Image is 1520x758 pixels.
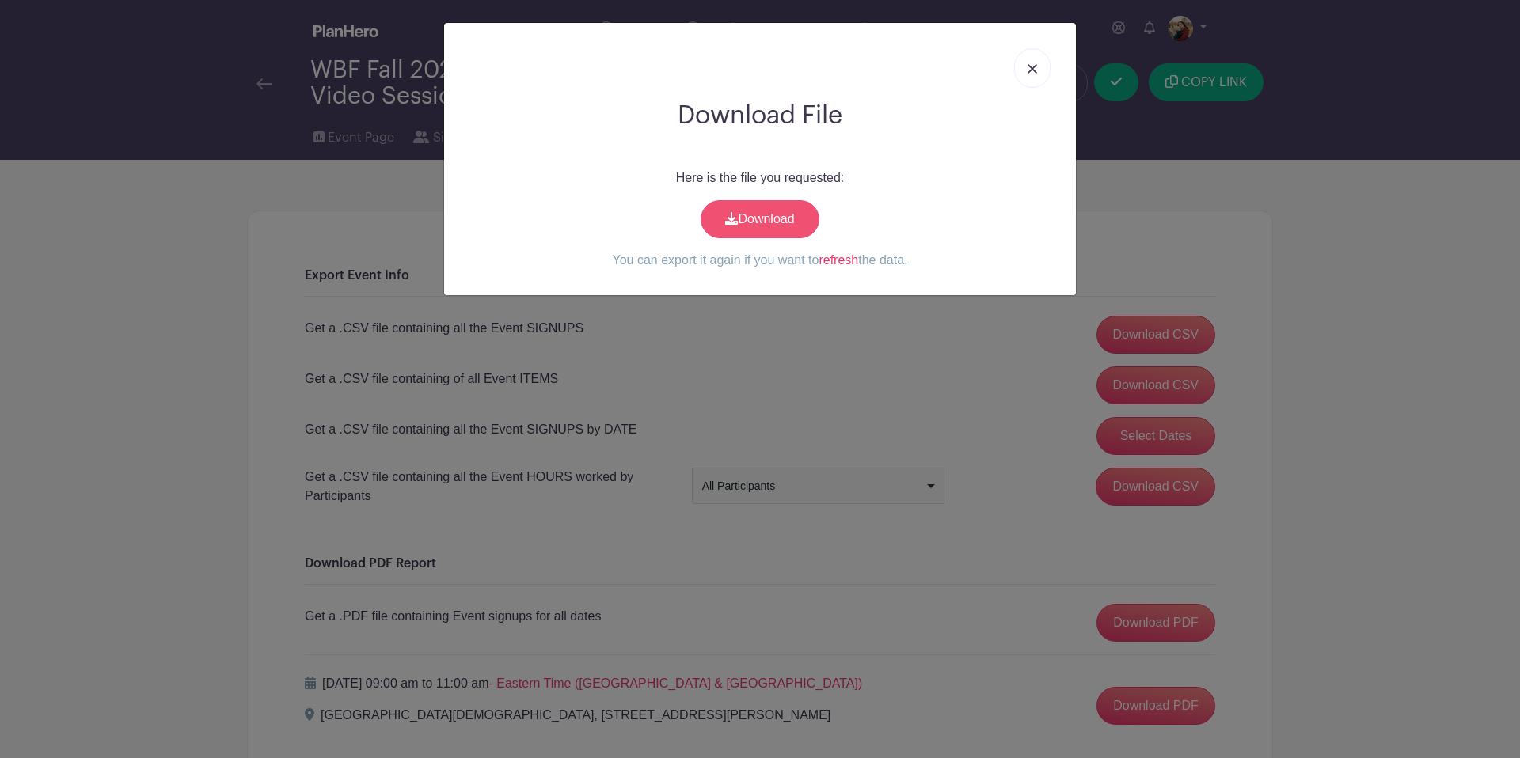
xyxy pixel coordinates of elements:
img: close_button-5f87c8562297e5c2d7936805f587ecaba9071eb48480494691a3f1689db116b3.svg [1028,64,1037,74]
a: Download [701,200,819,238]
h2: Download File [457,100,1063,131]
p: Here is the file you requested: [457,169,1063,188]
p: You can export it again if you want to the data. [457,251,1063,270]
a: refresh [819,253,858,267]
